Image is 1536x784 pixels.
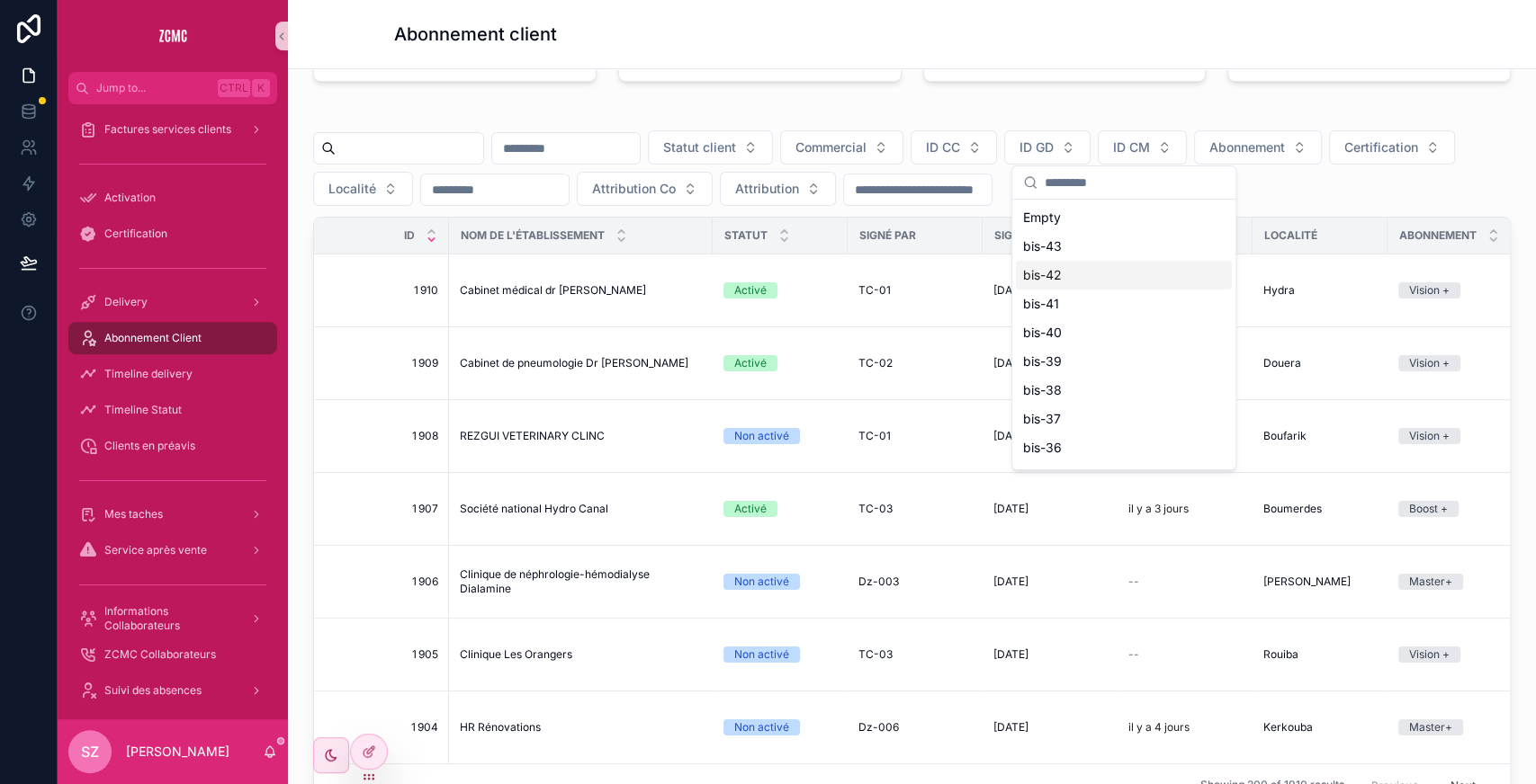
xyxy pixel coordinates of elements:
[1263,647,1377,662] a: Rouiba
[1409,646,1450,663] div: Vision +
[460,429,605,443] span: REZGUI VETERINARY CLINC
[126,743,229,761] p: [PERSON_NAME]
[1012,200,1235,469] div: Suggestions
[1398,501,1512,517] a: Boost +
[68,113,277,146] a: Factures services clients
[404,228,415,243] span: ID
[663,138,736,156] span: Statut client
[460,283,646,298] span: Cabinet médical dr [PERSON_NAME]
[68,218,277,250] a: Certification
[460,502,608,516] span: Société national Hydro Canal
[1398,719,1512,735] a: Master+
[1023,295,1059,313] span: bis-41
[104,647,216,662] span: ZCMC Collaborateurs
[993,647,1107,662] a: [DATE]
[81,741,99,762] span: SZ
[336,647,438,662] span: 1 905
[592,180,676,198] span: Attribution Co
[993,283,1028,298] span: [DATE]
[68,322,277,354] a: Abonnement Client
[1023,237,1062,255] span: bis-43
[96,81,211,95] span: Jump to...
[460,283,702,298] a: Cabinet médical dr [PERSON_NAME]
[1263,575,1377,589] a: [PERSON_NAME]
[993,647,1028,662] span: [DATE]
[1409,719,1452,735] div: Master+
[723,355,837,371] a: Activé
[1329,130,1455,165] button: Select Button
[1098,130,1187,165] button: Select Button
[104,543,207,557] span: Service après vente
[1020,138,1054,156] span: ID GD
[993,356,1028,370] span: [DATE]
[993,429,1107,443] a: [DATE]
[858,502,972,516] a: TC-03
[1409,501,1448,517] div: Boost +
[336,502,438,516] a: 1 907
[1399,228,1477,243] span: Abonnement
[460,647,572,662] span: Clinique Les Orangers
[460,720,702,735] a: HR Rénovations
[734,355,767,371] div: Activé
[858,647,893,662] span: TC-03
[336,356,438,370] span: 1 909
[104,507,163,521] span: Mes taches
[723,501,837,517] a: Activé
[1023,439,1062,457] span: bis-36
[328,180,376,198] span: Localité
[993,575,1028,589] span: [DATE]
[734,574,789,590] div: Non activé
[104,439,195,453] span: Clients en préavis
[68,534,277,566] a: Service après vente
[993,429,1028,443] span: [DATE]
[313,172,413,206] button: Select Button
[460,356,702,370] a: Cabinet de pneumologie Dr [PERSON_NAME]
[1004,130,1091,165] button: Select Button
[993,575,1107,589] a: [DATE]
[336,283,438,298] a: 1 910
[1398,428,1512,444] a: Vision +
[858,575,899,589] span: Dz-003
[460,720,541,735] span: HR Rénovations
[1128,502,1189,516] p: il y a 3 jours
[994,228,1056,243] span: Signature
[1128,647,1139,662] span: --
[993,720,1028,735] span: [DATE]
[104,403,182,417] span: Timeline Statut
[1263,283,1295,298] span: Hydra
[926,138,960,156] span: ID CC
[460,356,688,370] span: Cabinet de pneumologie Dr [PERSON_NAME]
[460,567,702,596] a: Clinique de néphrologie-hémodialyse Dialamine
[734,428,789,444] div: Non activé
[336,720,438,735] a: 1 904
[1263,575,1351,589] span: [PERSON_NAME]
[1209,138,1285,156] span: Abonnement
[858,647,972,662] a: TC-03
[720,172,836,206] button: Select Button
[858,356,893,370] span: TC-02
[68,358,277,390] a: Timeline delivery
[104,295,148,309] span: Delivery
[648,130,773,165] button: Select Button
[1344,138,1418,156] span: Certification
[993,502,1107,516] a: [DATE]
[1023,410,1061,428] span: bis-37
[1128,720,1190,735] p: il y a 4 jours
[1398,574,1512,590] a: Master+
[993,502,1028,516] span: [DATE]
[104,122,231,137] span: Factures services clients
[858,356,972,370] a: TC-02
[993,356,1107,370] a: [DATE]
[723,646,837,663] a: Non activé
[68,430,277,462] a: Clients en préavis
[68,498,277,530] a: Mes taches
[336,429,438,443] a: 1 908
[1409,428,1450,444] div: Vision +
[858,283,972,298] a: TC-01
[858,429,972,443] a: TC-01
[858,429,891,443] span: TC-01
[780,130,903,165] button: Select Button
[68,286,277,318] a: Delivery
[858,575,972,589] a: Dz-003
